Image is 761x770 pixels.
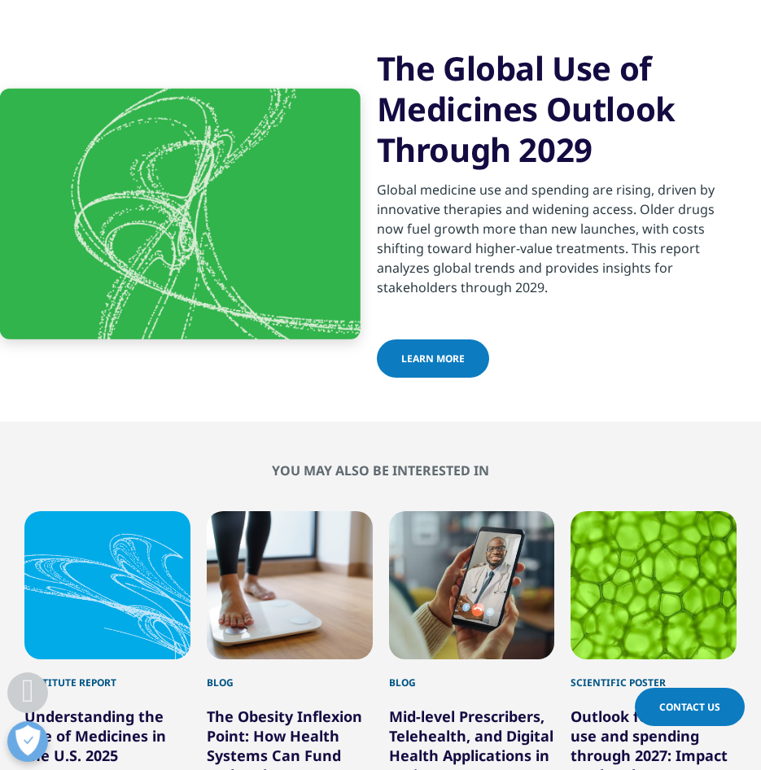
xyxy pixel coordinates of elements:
button: 優先設定センターを開く [7,721,48,762]
p: Global medicine use and spending are rising, driven by innovative therapies and widening access. ... [377,180,737,307]
a: Contact Us [635,688,745,726]
h2: You may also be interested in [24,462,737,479]
div: Blog [389,659,555,690]
a: learn more [377,339,489,378]
span: learn more [401,352,465,365]
div: Institute Report [24,659,190,690]
span: Contact Us [659,700,720,714]
h3: The Global Use of Medicines Outlook Through 2029 [377,48,737,170]
div: Scientific Poster [571,659,737,690]
a: Understanding the Use of Medicines in the U.S. 2025 [24,707,166,765]
div: Blog [207,659,373,690]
